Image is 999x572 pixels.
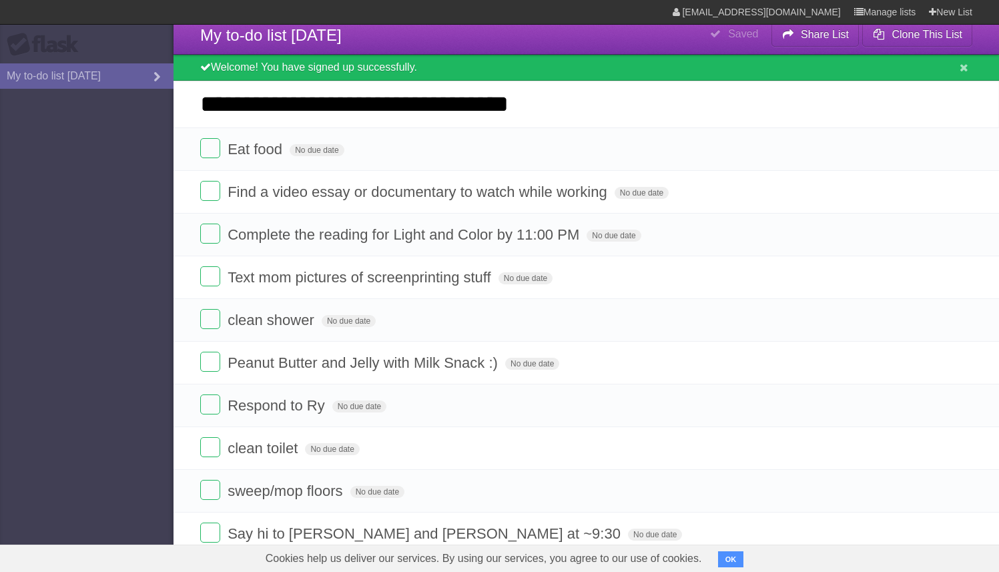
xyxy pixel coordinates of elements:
label: Done [200,309,220,329]
label: Done [200,523,220,543]
button: Share List [771,23,860,47]
span: No due date [498,272,553,284]
label: Done [200,266,220,286]
span: Respond to Ry [228,397,328,414]
span: Say hi to [PERSON_NAME] and [PERSON_NAME] at ~9:30 [228,525,624,542]
div: Welcome! You have signed up successfully. [174,55,999,81]
div: Flask [7,33,87,57]
span: Peanut Butter and Jelly with Milk Snack :) [228,354,501,371]
label: Done [200,394,220,414]
span: No due date [350,486,404,498]
span: Cookies help us deliver our services. By using our services, you agree to our use of cookies. [252,545,715,572]
span: My to-do list [DATE] [200,26,342,44]
span: clean toilet [228,440,301,457]
span: No due date [505,358,559,370]
b: Share List [801,29,849,40]
span: No due date [628,529,682,541]
b: Clone This List [892,29,962,40]
span: No due date [305,443,359,455]
label: Done [200,138,220,158]
span: Eat food [228,141,286,158]
span: Complete the reading for Light and Color by 11:00 PM [228,226,583,243]
label: Done [200,352,220,372]
span: No due date [290,144,344,156]
label: Done [200,181,220,201]
label: Done [200,480,220,500]
span: Text mom pictures of screenprinting stuff [228,269,494,286]
label: Done [200,224,220,244]
span: clean shower [228,312,318,328]
span: sweep/mop floors [228,483,346,499]
span: No due date [322,315,376,327]
b: Saved [728,28,758,39]
span: No due date [332,400,386,412]
span: No due date [587,230,641,242]
label: Done [200,437,220,457]
button: Clone This List [862,23,972,47]
span: No due date [615,187,669,199]
span: Find a video essay or documentary to watch while working [228,184,611,200]
button: OK [718,551,744,567]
